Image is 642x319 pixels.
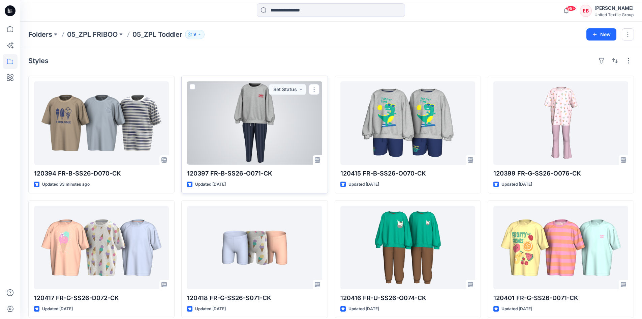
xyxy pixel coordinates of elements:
div: [PERSON_NAME] [594,4,634,12]
span: 99+ [566,6,576,11]
a: Folders [28,30,52,39]
p: Updated [DATE] [42,305,73,313]
a: 120418 FR-G-SS26-S071-CK [187,206,322,289]
p: 9 [193,31,196,38]
p: 120397 FR-B-SS26-O071-CK [187,169,322,178]
a: 05_ZPL FRIBOO [67,30,118,39]
a: 120394 FR-B-SS26-D070-CK [34,81,169,165]
div: United Textile Group [594,12,634,17]
a: 120417 FR-G-SS26-D072-CK [34,206,169,289]
p: 120417 FR-G-SS26-D072-CK [34,293,169,303]
p: 120416 FR-U-SS26-O074-CK [340,293,475,303]
p: Updated [DATE] [501,305,532,313]
div: EB [580,5,592,17]
a: 120415 FR-B-SS26-O070-CK [340,81,475,165]
p: Updated [DATE] [195,181,226,188]
a: 120399 FR-G-SS26-O076-CK [493,81,628,165]
p: Updated 33 minutes ago [42,181,90,188]
a: 120397 FR-B-SS26-O071-CK [187,81,322,165]
p: 120418 FR-G-SS26-S071-CK [187,293,322,303]
p: 120394 FR-B-SS26-D070-CK [34,169,169,178]
button: New [586,28,616,41]
h4: Styles [28,57,49,65]
p: 05_ZPL Toddler [132,30,182,39]
p: 120415 FR-B-SS26-O070-CK [340,169,475,178]
a: 120416 FR-U-SS26-O074-CK [340,206,475,289]
p: Updated [DATE] [195,305,226,313]
p: Updated [DATE] [348,181,379,188]
button: 9 [185,30,205,39]
p: Updated [DATE] [348,305,379,313]
p: 120401 FR-G-SS26-D071-CK [493,293,628,303]
p: 120399 FR-G-SS26-O076-CK [493,169,628,178]
p: Updated [DATE] [501,181,532,188]
a: 120401 FR-G-SS26-D071-CK [493,206,628,289]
